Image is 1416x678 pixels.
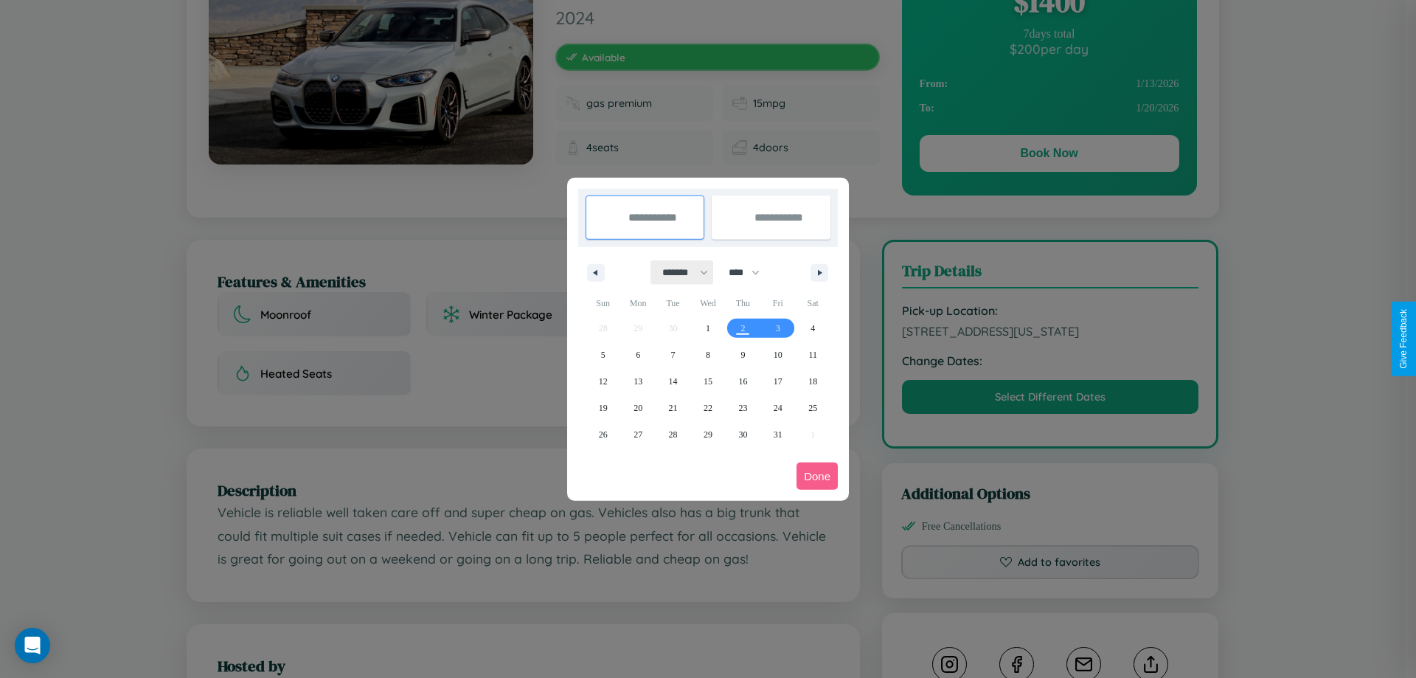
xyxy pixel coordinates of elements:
[690,395,725,421] button: 22
[796,315,830,342] button: 4
[15,628,50,663] div: Open Intercom Messenger
[726,421,760,448] button: 30
[690,421,725,448] button: 29
[704,421,712,448] span: 29
[620,368,655,395] button: 13
[586,368,620,395] button: 12
[726,291,760,315] span: Thu
[634,395,642,421] span: 20
[704,368,712,395] span: 15
[656,368,690,395] button: 14
[599,368,608,395] span: 12
[738,395,747,421] span: 23
[796,291,830,315] span: Sat
[620,342,655,368] button: 6
[620,291,655,315] span: Mon
[774,342,782,368] span: 10
[796,463,838,490] button: Done
[740,315,745,342] span: 2
[669,421,678,448] span: 28
[760,315,795,342] button: 3
[656,342,690,368] button: 7
[634,368,642,395] span: 13
[656,291,690,315] span: Tue
[586,421,620,448] button: 26
[760,368,795,395] button: 17
[690,315,725,342] button: 1
[796,395,830,421] button: 25
[796,342,830,368] button: 11
[671,342,676,368] span: 7
[704,395,712,421] span: 22
[656,395,690,421] button: 21
[586,342,620,368] button: 5
[1398,309,1409,369] div: Give Feedback
[811,315,815,342] span: 4
[636,342,640,368] span: 6
[774,395,782,421] span: 24
[726,342,760,368] button: 9
[760,421,795,448] button: 31
[760,395,795,421] button: 24
[599,395,608,421] span: 19
[726,315,760,342] button: 2
[796,368,830,395] button: 18
[774,368,782,395] span: 17
[620,421,655,448] button: 27
[586,291,620,315] span: Sun
[808,342,817,368] span: 11
[656,421,690,448] button: 28
[808,395,817,421] span: 25
[776,315,780,342] span: 3
[669,368,678,395] span: 14
[808,368,817,395] span: 18
[726,368,760,395] button: 16
[706,342,710,368] span: 8
[586,395,620,421] button: 19
[690,368,725,395] button: 15
[760,291,795,315] span: Fri
[706,315,710,342] span: 1
[738,421,747,448] span: 30
[740,342,745,368] span: 9
[634,421,642,448] span: 27
[738,368,747,395] span: 16
[774,421,782,448] span: 31
[601,342,605,368] span: 5
[760,342,795,368] button: 10
[620,395,655,421] button: 20
[726,395,760,421] button: 23
[690,342,725,368] button: 8
[669,395,678,421] span: 21
[690,291,725,315] span: Wed
[599,421,608,448] span: 26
